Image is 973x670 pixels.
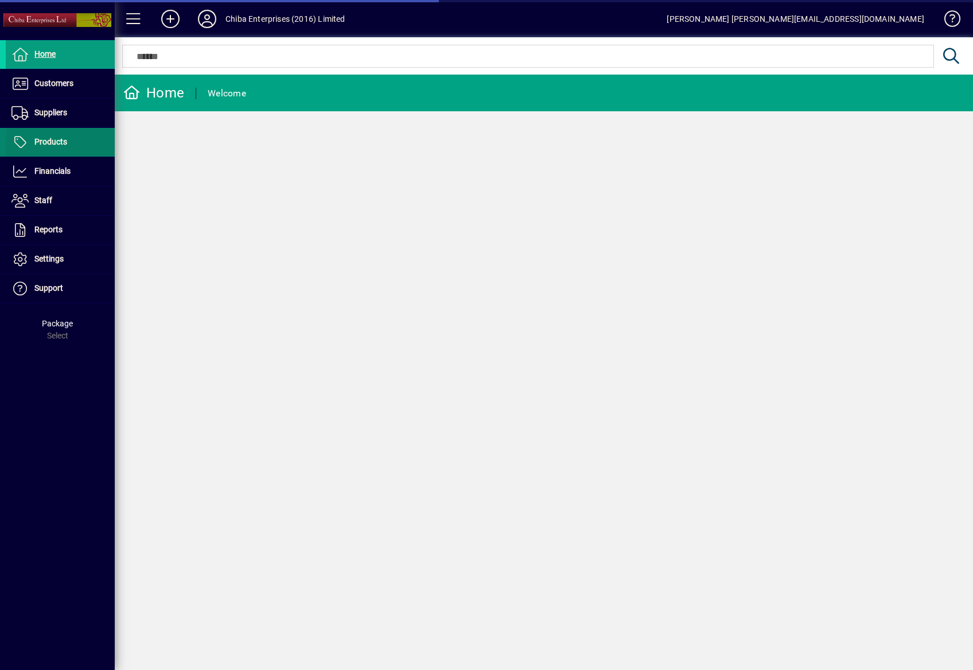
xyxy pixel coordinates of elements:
a: Support [6,274,115,303]
div: Welcome [208,84,246,103]
span: Customers [34,79,73,88]
a: Customers [6,69,115,98]
a: Products [6,128,115,157]
span: Home [34,49,56,59]
a: Knowledge Base [936,2,959,40]
a: Financials [6,157,115,186]
a: Staff [6,186,115,215]
a: Settings [6,245,115,274]
div: Home [123,84,184,102]
span: Financials [34,166,71,176]
span: Reports [34,225,63,234]
button: Profile [189,9,225,29]
div: Chiba Enterprises (2016) Limited [225,10,345,28]
a: Suppliers [6,99,115,127]
div: [PERSON_NAME] [PERSON_NAME][EMAIL_ADDRESS][DOMAIN_NAME] [667,10,924,28]
button: Add [152,9,189,29]
span: Staff [34,196,52,205]
a: Reports [6,216,115,244]
span: Package [42,319,73,328]
span: Products [34,137,67,146]
span: Settings [34,254,64,263]
span: Suppliers [34,108,67,117]
span: Support [34,283,63,293]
